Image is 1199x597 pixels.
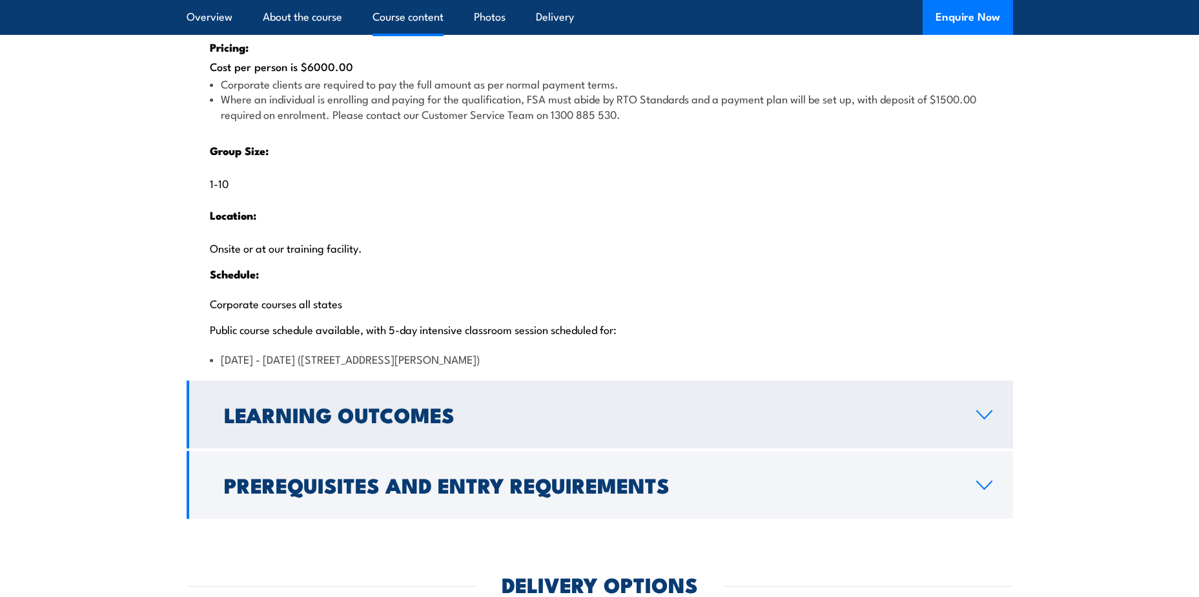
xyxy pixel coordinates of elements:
[224,405,956,423] h2: Learning Outcomes
[210,266,259,282] strong: Schedule:
[187,451,1013,519] a: Prerequisites and Entry Requirements
[210,91,990,121] li: Where an individual is enrolling and paying for the qualification, FSA must abide by RTO Standard...
[210,297,990,335] p: Corporate courses all states Public course schedule available, with 5-day intensive classroom ses...
[224,476,956,494] h2: Prerequisites and Entry Requirements
[210,142,269,159] strong: Group Size:
[210,39,249,56] strong: Pricing:
[210,18,990,367] div: Cost per person is $6000.00
[210,207,256,224] strong: Location:
[210,176,990,189] p: 1-10
[210,76,990,91] li: Corporate clients are required to pay the full amount as per normal payment terms.
[187,381,1013,448] a: Learning Outcomes
[502,575,698,593] h2: DELIVERY OPTIONS
[210,351,990,366] li: [DATE] - [DATE] ([STREET_ADDRESS][PERSON_NAME])
[210,241,990,280] p: Onsite or at our training facility.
